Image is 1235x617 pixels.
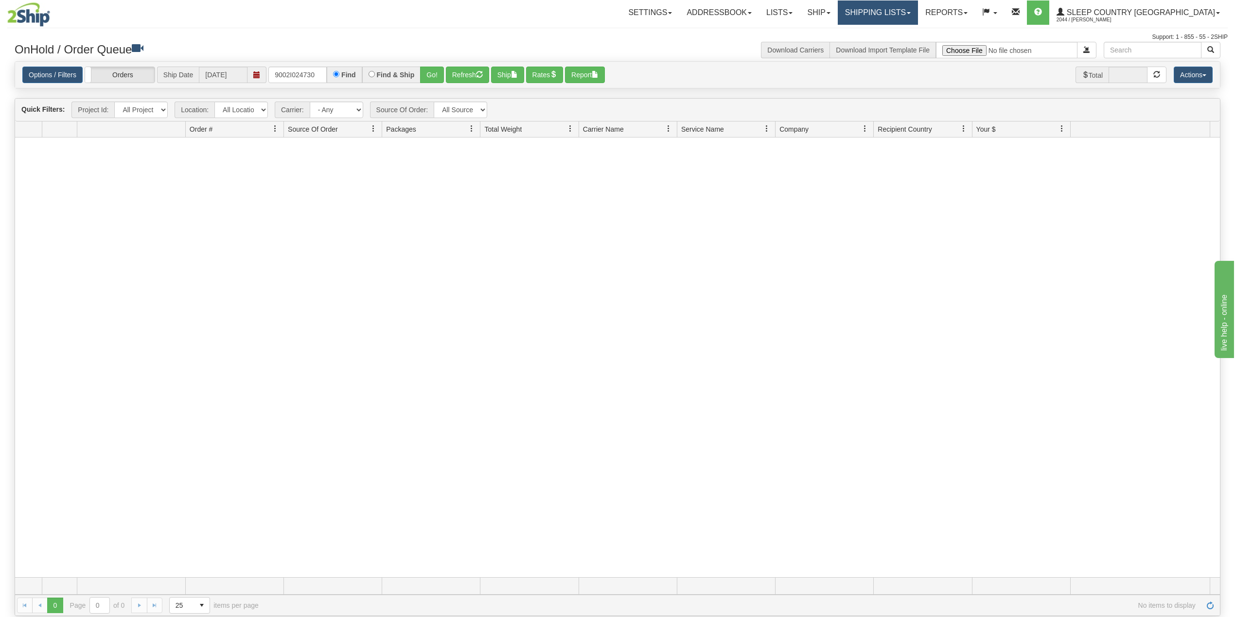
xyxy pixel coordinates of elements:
span: 2044 / [PERSON_NAME] [1057,15,1129,25]
div: live help - online [7,6,90,17]
a: Refresh [1202,598,1218,613]
span: Location: [175,102,214,118]
span: Packages [386,124,416,134]
div: Support: 1 - 855 - 55 - 2SHIP [7,33,1228,41]
div: grid toolbar [15,99,1220,121]
span: Source Of Order: [370,102,434,118]
button: Go! [420,67,444,83]
span: Ship Date [157,67,199,83]
a: Company filter column settings [857,120,873,137]
span: Total Weight [484,124,522,134]
a: Options / Filters [22,67,83,83]
a: Packages filter column settings [463,120,480,137]
a: Recipient Country filter column settings [955,120,972,137]
a: Your $ filter column settings [1054,120,1070,137]
span: Your $ [976,124,996,134]
span: Sleep Country [GEOGRAPHIC_DATA] [1064,8,1215,17]
button: Report [565,67,605,83]
button: Refresh [446,67,489,83]
a: Download Import Template File [836,46,930,54]
label: Orders [85,67,155,83]
a: Ship [800,0,837,25]
button: Rates [526,67,564,83]
input: Import [936,42,1077,58]
span: Page 0 [47,598,63,613]
span: Page of 0 [70,597,125,614]
a: Order # filter column settings [267,120,283,137]
button: Actions [1174,67,1213,83]
span: items per page [169,597,259,614]
span: Service Name [681,124,724,134]
span: Source Of Order [288,124,338,134]
label: Quick Filters: [21,104,65,114]
span: Company [779,124,809,134]
button: Ship [491,67,524,83]
a: Shipping lists [838,0,918,25]
input: Search [1104,42,1201,58]
span: Carrier: [275,102,310,118]
span: Order # [190,124,212,134]
button: Search [1201,42,1220,58]
a: Carrier Name filter column settings [660,120,677,137]
a: Settings [621,0,679,25]
input: Order # [268,67,327,83]
a: Lists [759,0,800,25]
a: Download Carriers [767,46,824,54]
a: Source Of Order filter column settings [365,120,382,137]
span: Project Id: [71,102,114,118]
a: Total Weight filter column settings [562,120,579,137]
span: Total [1076,67,1109,83]
h3: OnHold / Order Queue [15,42,610,56]
a: Sleep Country [GEOGRAPHIC_DATA] 2044 / [PERSON_NAME] [1049,0,1227,25]
span: Carrier Name [583,124,624,134]
label: Find & Ship [377,71,415,78]
span: select [194,598,210,613]
span: Page sizes drop down [169,597,210,614]
span: 25 [176,600,188,610]
iframe: chat widget [1213,259,1234,358]
label: Find [341,71,356,78]
a: Reports [918,0,975,25]
a: Addressbook [679,0,759,25]
img: logo2044.jpg [7,2,50,27]
span: Recipient Country [878,124,932,134]
span: No items to display [272,601,1196,609]
a: Service Name filter column settings [759,120,775,137]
